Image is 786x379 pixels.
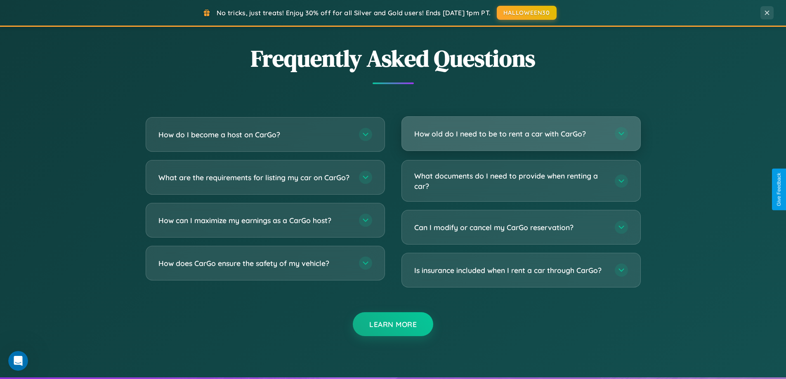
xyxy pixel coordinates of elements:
[8,351,28,371] iframe: Intercom live chat
[158,215,351,226] h3: How can I maximize my earnings as a CarGo host?
[353,312,433,336] button: Learn More
[414,265,607,275] h3: Is insurance included when I rent a car through CarGo?
[146,42,641,74] h2: Frequently Asked Questions
[497,6,557,20] button: HALLOWEEN30
[414,222,607,233] h3: Can I modify or cancel my CarGo reservation?
[3,3,153,26] div: Open Intercom Messenger
[414,129,607,139] h3: How old do I need to be to rent a car with CarGo?
[776,173,782,206] div: Give Feedback
[414,171,607,191] h3: What documents do I need to provide when renting a car?
[217,9,491,17] span: No tricks, just treats! Enjoy 30% off for all Silver and Gold users! Ends [DATE] 1pm PT.
[158,258,351,268] h3: How does CarGo ensure the safety of my vehicle?
[158,129,351,140] h3: How do I become a host on CarGo?
[158,172,351,183] h3: What are the requirements for listing my car on CarGo?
